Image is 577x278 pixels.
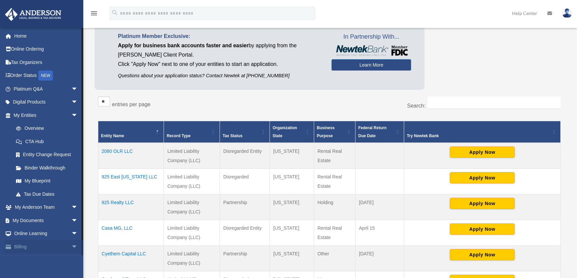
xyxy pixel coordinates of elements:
td: Holding [314,194,355,220]
td: 925 East [US_STATE] LLC [98,169,164,194]
td: Casa MG, LLC [98,220,164,246]
td: Limited Liability Company (LLC) [164,220,220,246]
td: [DATE] [355,246,404,271]
span: Business Purpose [317,126,334,138]
th: Try Newtek Bank : Activate to sort [404,121,561,143]
td: Partnership [220,246,270,271]
span: arrow_drop_down [71,240,85,254]
a: Binder Walkthrough [9,161,85,174]
td: [US_STATE] [270,194,314,220]
span: Record Type [167,134,191,138]
a: Home [5,29,88,43]
span: Entity Name [101,134,124,138]
i: search [111,9,119,16]
span: arrow_drop_down [71,82,85,96]
a: Online Ordering [5,43,88,56]
button: Apply Now [450,249,515,260]
p: Questions about your application status? Contact Newtek at [PHONE_NUMBER] [118,72,321,80]
a: CTA Hub [9,135,85,148]
th: Organization State: Activate to sort [270,121,314,143]
button: Apply Now [450,146,515,158]
span: arrow_drop_down [71,201,85,214]
span: Tax Status [223,134,243,138]
th: Record Type: Activate to sort [164,121,220,143]
a: My Blueprint [9,174,85,188]
a: Tax Due Dates [9,187,85,201]
td: [US_STATE] [270,220,314,246]
td: Limited Liability Company (LLC) [164,143,220,169]
button: Apply Now [450,172,515,183]
td: Partnership [220,194,270,220]
img: NewtekBankLogoSM.png [335,45,408,56]
p: by applying from the [PERSON_NAME] Client Portal. [118,41,321,60]
span: arrow_drop_down [71,214,85,227]
div: Try Newtek Bank [407,132,550,140]
td: [DATE] [355,194,404,220]
a: Billingarrow_drop_down [5,240,88,253]
a: Events Calendar [5,253,88,267]
a: Learn More [331,59,411,71]
span: arrow_drop_down [71,96,85,109]
button: Apply Now [450,198,515,209]
label: Search: [407,103,425,109]
a: Overview [9,122,81,135]
a: menu [90,12,98,17]
a: Online Learningarrow_drop_down [5,227,88,240]
a: Order StatusNEW [5,69,88,83]
label: entries per page [112,102,151,107]
td: Rental Real Estate [314,143,355,169]
th: Business Purpose: Activate to sort [314,121,355,143]
td: Disregarded Entity [220,220,270,246]
span: Federal Return Due Date [358,126,386,138]
p: Platinum Member Exclusive: [118,32,321,41]
td: [US_STATE] [270,169,314,194]
img: Anderson Advisors Platinum Portal [3,8,63,21]
td: 925 Realty LLC [98,194,164,220]
td: Limited Liability Company (LLC) [164,194,220,220]
a: My Documentsarrow_drop_down [5,214,88,227]
div: NEW [38,71,53,81]
p: Click "Apply Now" next to one of your entities to start an application. [118,60,321,69]
td: [US_STATE] [270,246,314,271]
td: Limited Liability Company (LLC) [164,246,220,271]
a: My Entitiesarrow_drop_down [5,109,85,122]
th: Federal Return Due Date: Activate to sort [355,121,404,143]
td: [US_STATE] [270,143,314,169]
a: Entity Change Request [9,148,85,161]
span: arrow_drop_down [71,227,85,241]
td: Cyethem Capital LLC [98,246,164,271]
td: April 15 [355,220,404,246]
th: Tax Status: Activate to sort [220,121,270,143]
a: Platinum Q&Aarrow_drop_down [5,82,88,96]
th: Entity Name: Activate to invert sorting [98,121,164,143]
a: Digital Productsarrow_drop_down [5,96,88,109]
td: Disregarded [220,169,270,194]
td: Rental Real Estate [314,220,355,246]
a: My Anderson Teamarrow_drop_down [5,201,88,214]
span: arrow_drop_down [71,109,85,122]
td: Limited Liability Company (LLC) [164,169,220,194]
td: Other [314,246,355,271]
span: In Partnership With... [331,32,411,42]
span: Apply for business bank accounts faster and easier [118,43,249,48]
td: 2080 OLR LLC [98,143,164,169]
td: Disregarded Entity [220,143,270,169]
a: Tax Organizers [5,56,88,69]
i: menu [90,9,98,17]
img: User Pic [562,8,572,18]
span: Organization State [273,126,297,138]
td: Rental Real Estate [314,169,355,194]
button: Apply Now [450,223,515,235]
